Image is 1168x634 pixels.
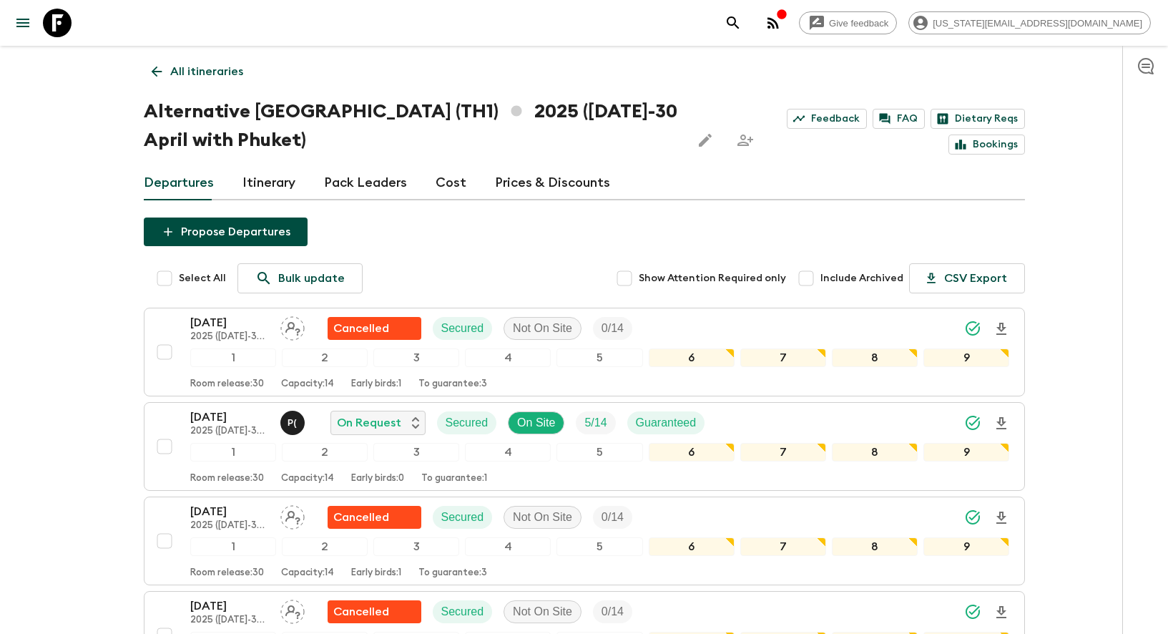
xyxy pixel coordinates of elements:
button: Edit this itinerary [691,126,720,155]
div: 6 [649,348,735,367]
div: 8 [832,348,918,367]
div: Secured [433,600,493,623]
p: Room release: 30 [190,473,264,484]
p: 2025 ([DATE]-30 April with Phuket) [190,331,269,343]
a: All itineraries [144,57,251,86]
svg: Synced Successfully [964,320,981,337]
a: Give feedback [799,11,897,34]
div: 9 [923,443,1009,462]
div: 2 [282,443,368,462]
div: 3 [373,348,459,367]
div: 9 [923,348,1009,367]
a: Dietary Reqs [931,109,1025,129]
p: Capacity: 14 [281,473,334,484]
div: 8 [832,537,918,556]
div: Secured [433,506,493,529]
p: 0 / 14 [602,603,624,620]
div: 9 [923,537,1009,556]
div: Trip Fill [593,506,632,529]
p: 5 / 14 [584,414,607,431]
p: Secured [441,509,484,526]
p: 2025 ([DATE]-30 April with Phuket) [190,520,269,532]
p: Guaranteed [636,414,697,431]
p: Room release: 30 [190,567,264,579]
div: 3 [373,443,459,462]
a: Cost [436,166,466,200]
button: [DATE]2025 ([DATE]-30 April with Phuket)Assign pack leaderFlash Pack cancellationSecuredNot On Si... [144,308,1025,396]
a: Departures [144,166,214,200]
div: 4 [465,348,551,367]
svg: Download Onboarding [993,604,1010,621]
span: Share this itinerary [731,126,760,155]
div: 1 [190,443,276,462]
div: 4 [465,443,551,462]
div: 1 [190,537,276,556]
p: 2025 ([DATE]-30 April with Phuket) [190,426,269,437]
p: Bulk update [278,270,345,287]
p: To guarantee: 1 [421,473,487,484]
p: On Site [517,414,555,431]
span: Assign pack leader [280,604,305,615]
div: Not On Site [504,317,581,340]
p: Not On Site [513,603,572,620]
span: Pooky (Thanaphan) Kerdyoo [280,415,308,426]
div: Secured [433,317,493,340]
p: Room release: 30 [190,379,264,390]
p: Early birds: 1 [351,379,401,390]
div: Flash Pack cancellation [328,600,421,623]
div: 7 [740,537,826,556]
div: Not On Site [504,600,581,623]
div: 5 [556,348,642,367]
p: [DATE] [190,598,269,615]
p: Not On Site [513,320,572,337]
div: 3 [373,537,459,556]
button: search adventures [719,9,747,37]
span: Include Archived [820,271,903,286]
svg: Synced Successfully [964,509,981,526]
button: CSV Export [909,263,1025,293]
p: Cancelled [333,509,389,526]
p: On Request [337,414,401,431]
div: 6 [649,537,735,556]
p: P ( [288,417,297,429]
p: 0 / 14 [602,320,624,337]
p: Not On Site [513,509,572,526]
a: Prices & Discounts [495,166,610,200]
div: 8 [832,443,918,462]
p: [DATE] [190,409,269,426]
button: P( [280,411,308,435]
p: Secured [441,603,484,620]
div: 2 [282,537,368,556]
span: Select All [179,271,226,286]
div: Trip Fill [576,411,615,434]
svg: Download Onboarding [993,415,1010,432]
h1: Alternative [GEOGRAPHIC_DATA] (TH1) 2025 ([DATE]-30 April with Phuket) [144,97,680,155]
div: On Site [508,411,564,434]
svg: Synced Successfully [964,603,981,620]
svg: Download Onboarding [993,509,1010,527]
div: 5 [556,443,642,462]
svg: Synced Successfully [964,414,981,431]
p: [DATE] [190,503,269,520]
p: 0 / 14 [602,509,624,526]
p: [DATE] [190,314,269,331]
div: Flash Pack cancellation [328,317,421,340]
p: All itineraries [170,63,243,80]
a: Itinerary [242,166,295,200]
p: To guarantee: 3 [418,379,487,390]
a: Bulk update [237,263,363,293]
div: Not On Site [504,506,581,529]
p: Cancelled [333,320,389,337]
span: Assign pack leader [280,509,305,521]
div: Trip Fill [593,317,632,340]
p: To guarantee: 3 [418,567,487,579]
button: [DATE]2025 ([DATE]-30 April with Phuket)Pooky (Thanaphan) KerdyooOn RequestSecuredOn SiteTrip Fil... [144,402,1025,491]
button: [DATE]2025 ([DATE]-30 April with Phuket)Assign pack leaderFlash Pack cancellationSecuredNot On Si... [144,497,1025,585]
span: Give feedback [821,18,896,29]
p: Cancelled [333,603,389,620]
p: Capacity: 14 [281,567,334,579]
div: 4 [465,537,551,556]
span: [US_STATE][EMAIL_ADDRESS][DOMAIN_NAME] [925,18,1150,29]
a: Bookings [948,135,1025,155]
p: Secured [446,414,489,431]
